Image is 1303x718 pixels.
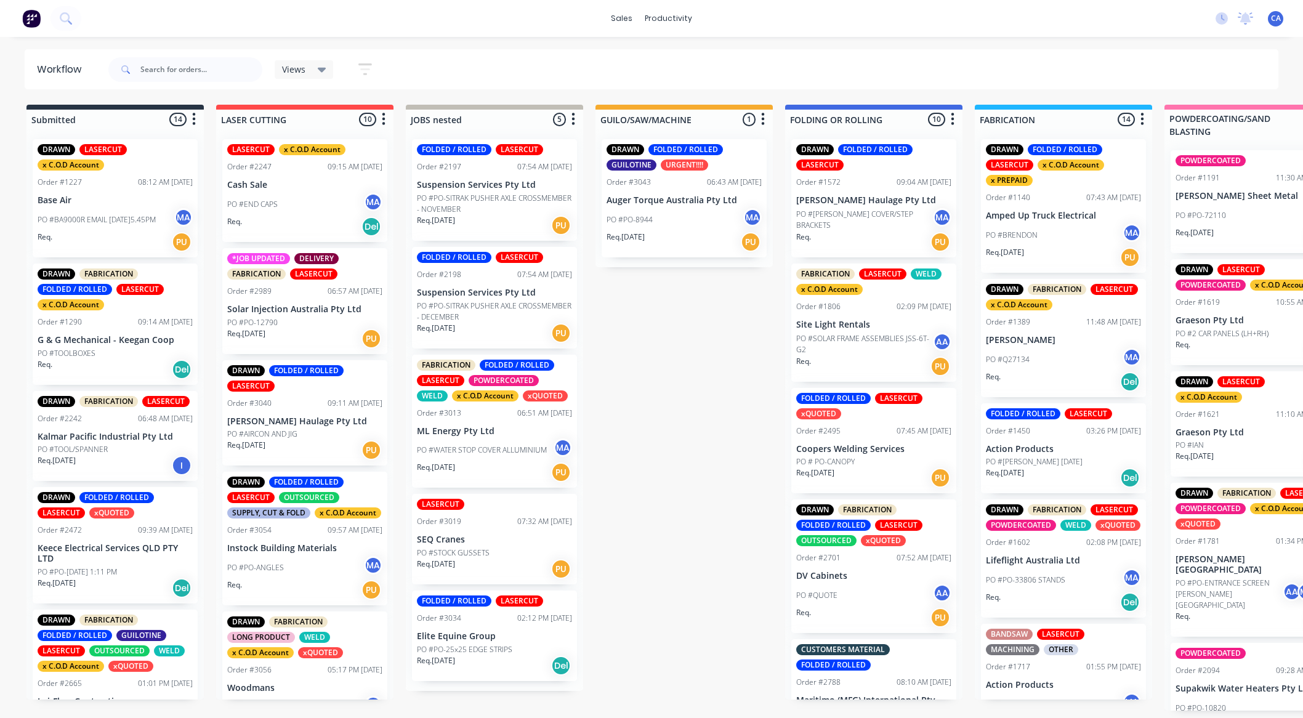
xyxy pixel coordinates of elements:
[79,492,154,503] div: FOLDED / ROLLED
[1176,578,1283,611] p: PO #PO-ENTRANCE SCREEN [PERSON_NAME][GEOGRAPHIC_DATA]
[417,301,572,323] p: PO #PO-SITRAK PUSHER AXLE CROSSMEMBER - DECEMBER
[364,556,382,575] div: MA
[496,595,543,607] div: LASERCUT
[707,177,762,188] div: 06:43 AM [DATE]
[38,299,104,310] div: x C.O.D Account
[417,390,448,401] div: WELD
[417,408,461,419] div: Order #3013
[661,159,708,171] div: URGENT!!!!
[1176,518,1220,530] div: xQUOTED
[496,252,543,263] div: LASERCUT
[796,393,871,404] div: FOLDED / ROLLED
[33,487,198,603] div: DRAWNFOLDED / ROLLEDLASERCUTxQUOTEDOrder #247209:39 AM [DATE]Keece Electrical Services QLD PTY LT...
[38,492,75,503] div: DRAWN
[172,232,192,252] div: PU
[986,520,1056,531] div: POWDERCOATED
[417,360,475,371] div: FABRICATION
[412,591,577,681] div: FOLDED / ROLLEDLASERCUTOrder #303402:12 PM [DATE]Elite Equine GroupPO #PO-25x25 EDGE STRIPSReq.[D...
[897,552,951,563] div: 07:52 AM [DATE]
[1176,503,1246,514] div: POWDERCOATED
[517,408,572,419] div: 06:51 AM [DATE]
[1176,392,1242,403] div: x C.O.D Account
[796,209,933,231] p: PO #[PERSON_NAME] COVER/STEP BRACKETS
[38,396,75,407] div: DRAWN
[1176,440,1204,451] p: PO #IAN
[796,504,834,515] div: DRAWN
[796,159,844,171] div: LASERCUT
[364,193,382,211] div: MA
[452,390,518,401] div: x C.O.D Account
[986,629,1033,640] div: BANDSAW
[361,580,381,600] div: PU
[38,268,75,280] div: DRAWN
[38,214,156,225] p: PO #BA9000R EMAIL [DATE]5.45PM
[227,304,382,315] p: Solar Injection Australia Pty Ltd
[1271,13,1281,24] span: CA
[1176,280,1246,291] div: POWDERCOATED
[1176,297,1220,308] div: Order #1619
[551,216,571,235] div: PU
[1091,504,1138,515] div: LASERCUT
[986,467,1024,478] p: Req. [DATE]
[33,139,198,257] div: DRAWNLASERCUTx C.O.D AccountOrder #122708:12 AM [DATE]Base AirPO #BA9000R EMAIL [DATE]5.45PMMAReq.PU
[796,195,951,206] p: [PERSON_NAME] Haulage Pty Ltd
[796,535,857,546] div: OUTSOURCED
[796,552,841,563] div: Order #2701
[328,286,382,297] div: 06:57 AM [DATE]
[38,317,82,328] div: Order #1290
[315,507,381,518] div: x C.O.D Account
[480,360,554,371] div: FOLDED / ROLLED
[796,444,951,454] p: Coopers Welding Services
[517,613,572,624] div: 02:12 PM [DATE]
[791,264,956,382] div: FABRICATIONLASERCUTWELDx C.O.D AccountOrder #180602:09 PM [DATE]Site Light RentalsPO #SOLAR FRAME...
[417,516,461,527] div: Order #3019
[875,520,922,531] div: LASERCUT
[791,499,956,633] div: DRAWNFABRICATIONFOLDED / ROLLEDLASERCUTOUTSOURCEDxQUOTEDOrder #270107:52 AM [DATE]DV CabinetsPO #...
[172,456,192,475] div: I
[981,139,1146,273] div: DRAWNFOLDED / ROLLEDLASERCUTx C.O.D Accountx PREPAIDOrder #114007:43 AM [DATE]Amped Up Truck Elec...
[1086,426,1141,437] div: 03:26 PM [DATE]
[1176,155,1246,166] div: POWDERCOATED
[417,595,491,607] div: FOLDED / ROLLED
[227,616,265,627] div: DRAWN
[986,159,1033,171] div: LASERCUT
[138,413,193,424] div: 06:48 AM [DATE]
[138,525,193,536] div: 09:39 AM [DATE]
[551,462,571,482] div: PU
[986,284,1023,295] div: DRAWN
[279,492,339,503] div: OUTSOURCED
[299,632,330,643] div: WELD
[1120,468,1140,488] div: Del
[607,177,651,188] div: Order #3043
[796,426,841,437] div: Order #2495
[417,613,461,624] div: Order #3034
[523,390,568,401] div: xQUOTED
[741,232,760,252] div: PU
[981,499,1146,618] div: DRAWNFABRICATIONLASERCUTPOWDERCOATEDWELDxQUOTEDOrder #160202:08 PM [DATE]Lifeflight Australia Ltd...
[986,175,1033,186] div: x PREPAID
[38,444,108,455] p: PO #TOOL/SPANNER
[469,375,539,386] div: POWDERCOATED
[554,438,572,457] div: MA
[361,440,381,460] div: PU
[986,144,1023,155] div: DRAWN
[796,177,841,188] div: Order #1572
[174,208,193,227] div: MA
[38,543,193,564] p: Keece Electrical Services QLD PTY LTD
[417,180,572,190] p: Suspension Services Pty Ltd
[116,284,164,295] div: LASERCUT
[791,388,956,494] div: FOLDED / ROLLEDLASERCUTxQUOTEDOrder #249507:45 AM [DATE]Coopers Welding ServicesPO # PO-CANOPYReq...
[859,268,906,280] div: LASERCUT
[328,398,382,409] div: 09:11 AM [DATE]
[986,644,1039,655] div: MACHINING
[1091,284,1138,295] div: LASERCUT
[282,63,305,76] span: Views
[1176,210,1226,221] p: PO #PO-72110
[33,264,198,385] div: DRAWNFABRICATIONFOLDED / ROLLEDLASERCUTx C.O.D AccountOrder #129009:14 AM [DATE]G & G Mechanical ...
[796,644,890,655] div: CUSTOMERS MATERIAL
[79,268,138,280] div: FABRICATION
[551,559,571,579] div: PU
[227,180,382,190] p: Cash Sale
[607,232,645,243] p: Req. [DATE]
[1123,348,1141,366] div: MA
